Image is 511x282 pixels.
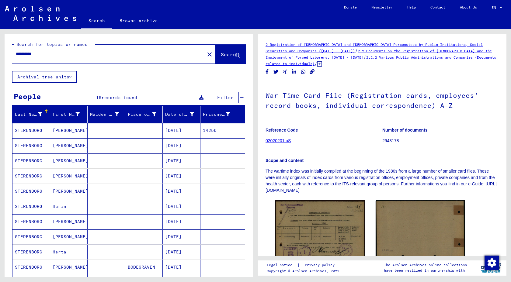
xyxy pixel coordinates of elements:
[50,260,88,275] mat-cell: [PERSON_NAME]
[125,106,163,123] mat-header-cell: Place of Birth
[12,71,77,83] button: Archival tree units
[163,106,200,123] mat-header-cell: Date of Birth
[266,168,499,194] p: The wartime index was initially compiled at the beginning of the 1980s from a large number of sma...
[12,123,50,138] mat-cell: STERENBORG
[384,268,467,273] p: have been realized in partnership with
[16,42,88,47] mat-label: Search for topics or names
[165,111,194,118] div: Date of Birth
[309,68,315,76] button: Copy link
[203,111,230,118] div: Prisoner #
[203,109,238,119] div: Prisoner #
[12,153,50,168] mat-cell: STERENBORG
[264,68,270,76] button: Share on Facebook
[15,109,50,119] div: Last Name
[315,61,317,66] span: /
[200,106,245,123] mat-header-cell: Prisoner #
[163,260,200,275] mat-cell: [DATE]
[216,45,245,64] button: Search
[163,214,200,229] mat-cell: [DATE]
[363,54,366,60] span: /
[5,6,76,21] img: Arolsen_neg.svg
[355,48,358,53] span: /
[50,123,88,138] mat-cell: [PERSON_NAME]
[266,42,483,53] a: 2 Registration of [DEMOGRAPHIC_DATA] and [DEMOGRAPHIC_DATA] Persecutees by Public Institutions, S...
[384,262,467,268] p: The Arolsen Archives online collections
[382,128,428,132] b: Number of documents
[12,245,50,260] mat-cell: STERENBORG
[14,91,41,102] div: People
[266,55,496,66] a: 2.2.2 Various Public Administrations and Companies (Documents related to individuals)
[300,262,342,268] a: Privacy policy
[382,138,499,144] p: 2943178
[50,229,88,244] mat-cell: [PERSON_NAME]
[163,199,200,214] mat-cell: [DATE]
[90,109,127,119] div: Maiden Name
[12,184,50,199] mat-cell: STERENBORG
[163,245,200,260] mat-cell: [DATE]
[128,109,164,119] div: Place of Birth
[50,199,88,214] mat-cell: Harin
[165,109,202,119] div: Date of Birth
[102,95,137,100] span: records found
[81,13,112,29] a: Search
[206,51,213,58] mat-icon: close
[266,81,499,118] h1: War Time Card File (Registration cards, employees’ record books, individual correspondence) A-Z
[267,262,342,268] div: |
[282,68,288,76] button: Share on Xing
[485,256,499,270] img: Change consent
[50,153,88,168] mat-cell: [PERSON_NAME]
[492,5,498,10] span: EN
[267,262,297,268] a: Legal notice
[273,68,279,76] button: Share on Twitter
[300,68,307,76] button: Share on WhatsApp
[50,214,88,229] mat-cell: [PERSON_NAME]
[12,260,50,275] mat-cell: STERENBORG
[53,109,88,119] div: First Name
[15,111,42,118] div: Last Name
[50,169,88,184] mat-cell: [PERSON_NAME]
[163,169,200,184] mat-cell: [DATE]
[12,138,50,153] mat-cell: STERENBORG
[203,48,216,60] button: Clear
[12,106,50,123] mat-header-cell: Last Name
[267,268,342,274] p: Copyright © Arolsen Archives, 2021
[50,106,88,123] mat-header-cell: First Name
[163,123,200,138] mat-cell: [DATE]
[50,184,88,199] mat-cell: [PERSON_NAME]
[266,138,291,143] a: 02020201 oS
[480,260,502,275] img: yv_logo.png
[163,184,200,199] mat-cell: [DATE]
[163,153,200,168] mat-cell: [DATE]
[125,260,163,275] mat-cell: BODEGRAVEN
[212,92,239,103] button: Filter
[12,214,50,229] mat-cell: STERENBORG
[90,111,119,118] div: Maiden Name
[53,111,80,118] div: First Name
[50,138,88,153] mat-cell: [PERSON_NAME]
[376,200,465,261] img: 002.jpg
[266,158,304,163] b: Scope and content
[12,229,50,244] mat-cell: STERENBORG
[96,95,102,100] span: 19
[12,199,50,214] mat-cell: STERENBORG
[221,51,239,57] span: Search
[112,13,165,28] a: Browse archive
[217,95,234,100] span: Filter
[88,106,125,123] mat-header-cell: Maiden Name
[200,123,245,138] mat-cell: 14256
[12,169,50,184] mat-cell: STERENBORG
[163,229,200,244] mat-cell: [DATE]
[50,245,88,260] mat-cell: Herta
[275,200,365,262] img: 001.jpg
[266,128,298,132] b: Reference Code
[291,68,297,76] button: Share on LinkedIn
[266,49,492,60] a: 2.2 Documents on the Registration of [DEMOGRAPHIC_DATA] and the Employment of Forced Laborers, [D...
[163,138,200,153] mat-cell: [DATE]
[128,111,157,118] div: Place of Birth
